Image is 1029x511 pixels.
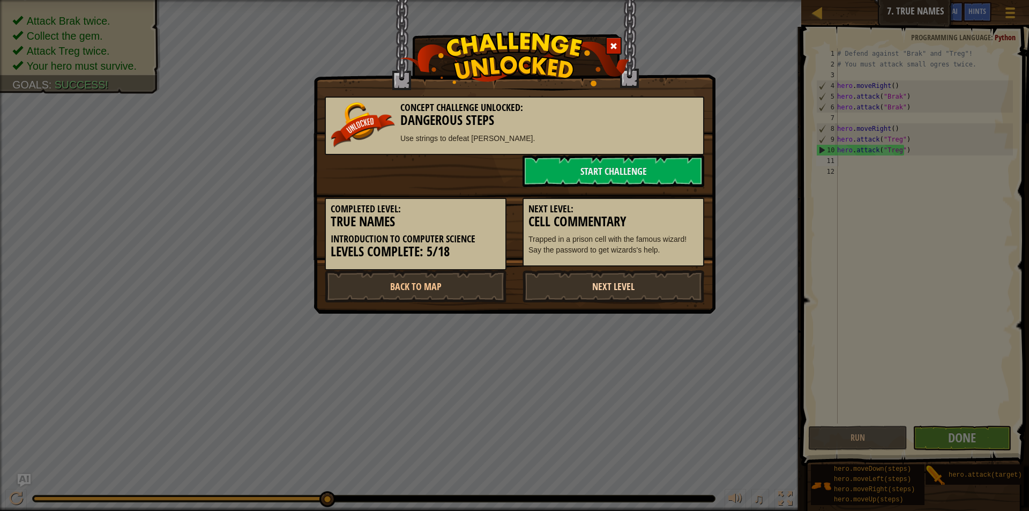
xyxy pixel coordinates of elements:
[331,214,501,229] h3: True Names
[528,204,698,214] h5: Next Level:
[400,101,523,114] span: Concept Challenge Unlocked:
[331,204,501,214] h5: Completed Level:
[331,234,501,245] h5: Introduction to Computer Science
[325,270,506,302] a: Back to Map
[331,245,501,259] h3: Levels Complete: 5/18
[331,133,698,144] p: Use strings to defeat [PERSON_NAME].
[528,234,698,255] p: Trapped in a prison cell with the famous wizard! Say the password to get wizards's help.
[523,155,704,187] a: Start Challenge
[528,214,698,229] h3: Cell Commentary
[523,270,704,302] a: Next Level
[331,113,698,128] h3: Dangerous Steps
[400,32,630,86] img: challenge_unlocked.png
[331,102,395,147] img: unlocked_banner.png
